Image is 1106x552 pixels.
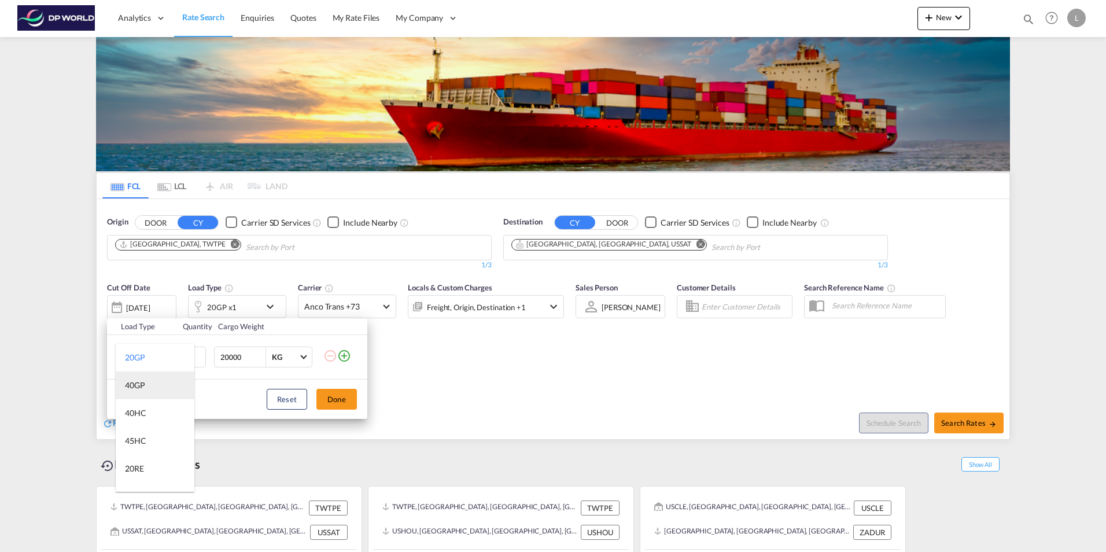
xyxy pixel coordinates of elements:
div: 40GP [125,380,145,391]
div: 20RE [125,463,144,474]
div: 40HC [125,407,146,419]
div: 20GP [125,352,145,363]
div: 45HC [125,435,146,447]
div: 40RE [125,491,144,502]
